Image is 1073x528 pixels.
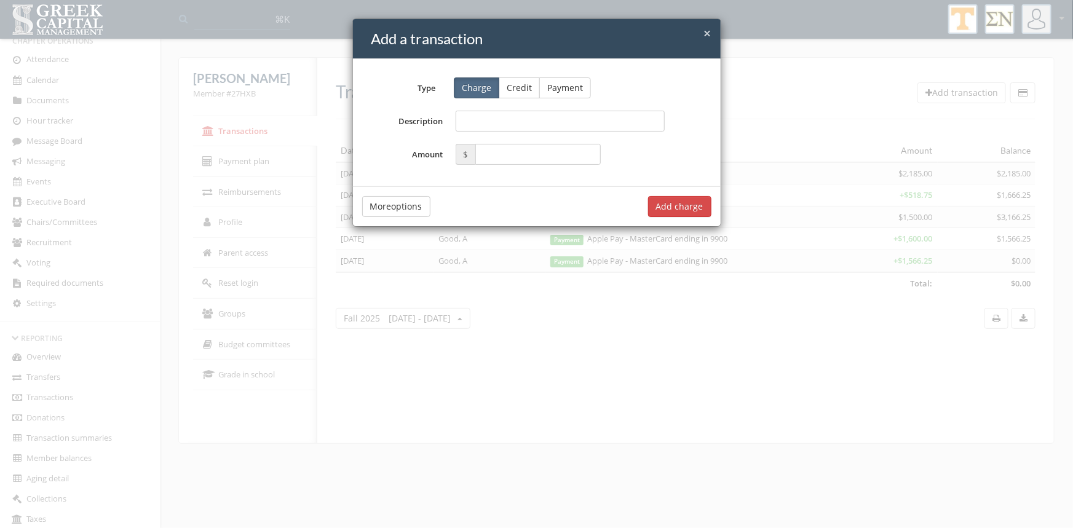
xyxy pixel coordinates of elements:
[371,28,711,49] h4: Add a transaction
[454,77,499,98] button: Charge
[539,77,591,98] button: Payment
[362,111,449,132] label: Description
[648,196,711,217] button: Add charge
[362,196,430,217] button: Moreoptions
[353,78,445,94] label: Type
[456,144,475,165] span: $
[362,144,449,165] label: Amount
[704,25,711,42] span: ×
[499,77,540,98] button: Credit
